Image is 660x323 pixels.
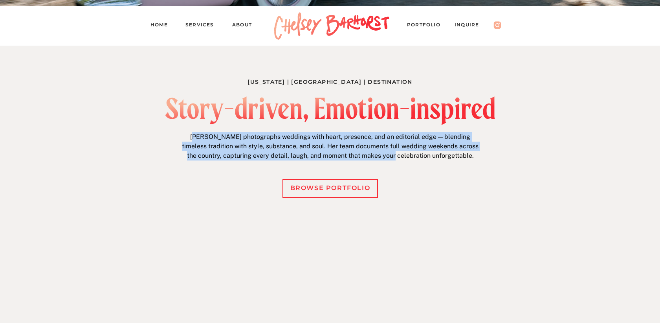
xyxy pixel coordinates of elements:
a: Services [185,20,221,31]
a: browse portfolio [286,183,374,194]
p: [PERSON_NAME] photographs weddings with heart, presence, and an editorial edge — blending timeles... [179,132,481,163]
a: About [232,20,259,31]
a: Inquire [455,20,487,31]
a: PORTFOLIO [407,20,448,31]
a: Home [150,20,174,31]
h1: [US_STATE] | [GEOGRAPHIC_DATA] | Destination [246,77,414,85]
